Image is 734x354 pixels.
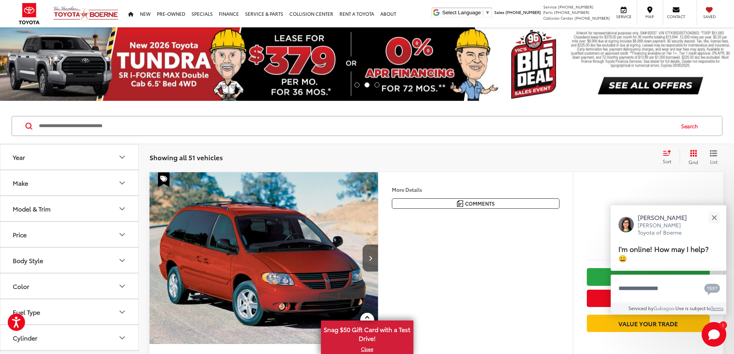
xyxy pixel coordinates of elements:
div: Fuel Type [13,308,40,315]
span: I'm online! How may I help? 😀 [618,243,709,263]
button: Select sort value [659,149,680,165]
div: Make [118,178,127,188]
span: Collision Center [543,15,573,21]
span: Showing all 51 vehicles [149,153,223,162]
svg: Text [704,283,720,295]
span: Contact [667,14,685,19]
p: [PERSON_NAME] Toyota of Boerne [638,221,695,237]
button: PricePrice [0,222,139,247]
button: Get Price Now [587,290,710,307]
span: Snag $50 Gift Card with a Test Drive! [322,321,413,345]
span: Sort [663,158,671,164]
h4: More Details [392,187,559,192]
div: Body Style [118,256,127,265]
span: List [710,158,717,165]
span: $1,700 [587,215,710,235]
button: MakeMake [0,170,139,195]
span: [PHONE_NUMBER] [506,9,541,15]
div: Year [118,153,127,162]
button: Comments [392,198,559,209]
p: [PERSON_NAME] [638,213,695,221]
div: Color [118,282,127,291]
div: Color [13,282,29,290]
div: Close[PERSON_NAME][PERSON_NAME] Toyota of BoerneI'm online! How may I help? 😀Type your messageCha... [611,205,726,314]
button: Fuel TypeFuel Type [0,299,139,324]
button: ColorColor [0,273,139,299]
span: Comments [465,200,495,207]
div: 2006 Dodge Grand Caravan SXT 0 [149,172,379,344]
button: CylinderCylinder [0,325,139,350]
button: Toggle Chat Window [702,322,726,347]
img: 2006 Dodge Grand Caravan SXT [149,172,379,344]
span: Grid [689,159,698,165]
span: ▼ [485,10,490,15]
svg: Start Chat [702,322,726,347]
div: Model & Trim [118,204,127,213]
span: Service [543,4,557,10]
div: Fuel Type [118,307,127,317]
div: Body Style [13,257,43,264]
button: Model & TrimModel & Trim [0,196,139,221]
img: Comments [457,200,463,207]
a: Value Your Trade [587,315,710,332]
span: [PHONE_NUMBER] [554,9,590,15]
button: Grid View [680,149,704,165]
button: Search [674,116,709,136]
div: Make [13,179,28,186]
div: Model & Trim [13,205,50,212]
span: Serviced by [628,305,653,311]
span: Saved [701,14,718,19]
span: Use is subject to [675,305,711,311]
span: [DATE] Price: [587,238,710,246]
textarea: Type your message [611,275,726,302]
button: YearYear [0,144,139,169]
div: Year [13,153,25,161]
span: 1 [722,323,724,327]
span: Map [641,14,658,19]
div: Cylinder [118,333,127,342]
button: List View [704,149,723,165]
div: Cylinder [13,334,37,341]
img: Vic Vaughan Toyota of Boerne [53,6,119,22]
span: Sales [494,9,504,15]
a: Terms [711,305,724,311]
span: Parts [543,9,553,15]
span: Special [158,172,170,187]
span: Service [615,14,632,19]
a: Check Availability [587,268,710,285]
a: Select Language​ [442,10,490,15]
a: Gubagoo. [653,305,675,311]
button: Chat with SMS [702,280,722,297]
span: [PHONE_NUMBER] [558,4,593,10]
input: Search by Make, Model, or Keyword [38,117,674,135]
button: Body StyleBody Style [0,248,139,273]
a: 2006 Dodge Grand Caravan SXT2006 Dodge Grand Caravan SXT2006 Dodge Grand Caravan SXT2006 Dodge Gr... [149,172,379,344]
span: Select Language [442,10,481,15]
span: [PHONE_NUMBER] [574,15,610,21]
div: Price [13,231,27,238]
button: Close [706,209,722,226]
button: Next image [363,245,378,272]
div: Price [118,230,127,239]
